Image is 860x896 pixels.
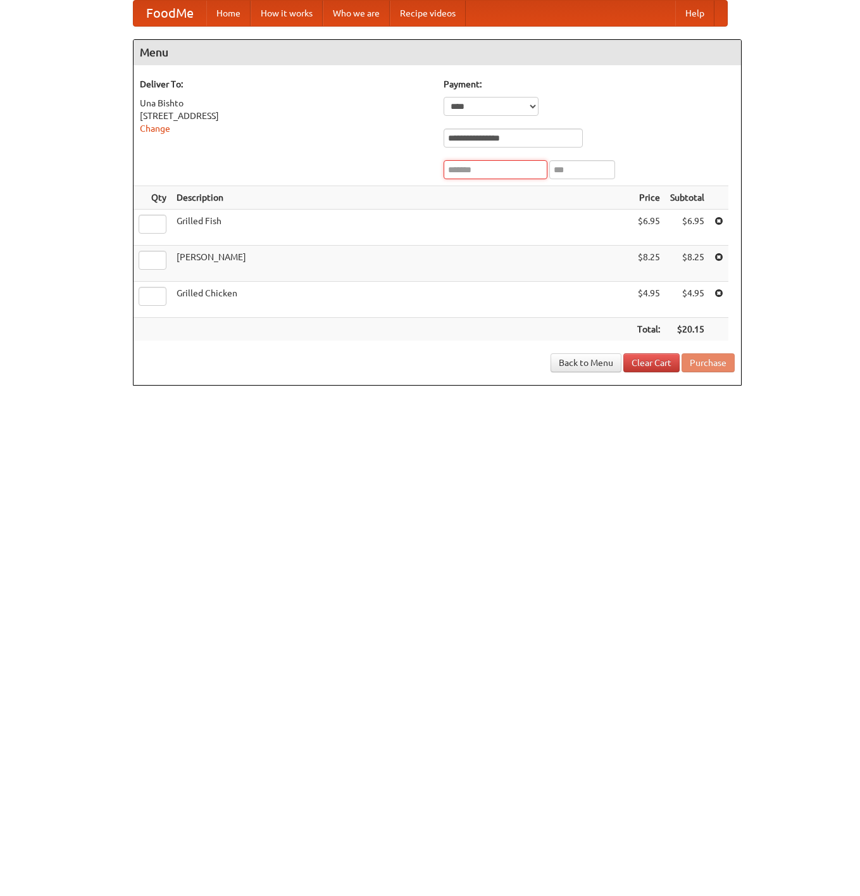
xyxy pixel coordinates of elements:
[675,1,714,26] a: Help
[682,353,735,372] button: Purchase
[665,246,709,282] td: $8.25
[171,186,632,210] th: Description
[632,246,665,282] td: $8.25
[623,353,680,372] a: Clear Cart
[140,110,431,122] div: [STREET_ADDRESS]
[134,186,171,210] th: Qty
[632,318,665,341] th: Total:
[140,78,431,91] h5: Deliver To:
[551,353,621,372] a: Back to Menu
[134,1,206,26] a: FoodMe
[323,1,390,26] a: Who we are
[665,282,709,318] td: $4.95
[632,282,665,318] td: $4.95
[134,40,741,65] h4: Menu
[632,186,665,210] th: Price
[251,1,323,26] a: How it works
[140,123,170,134] a: Change
[206,1,251,26] a: Home
[632,210,665,246] td: $6.95
[390,1,466,26] a: Recipe videos
[665,210,709,246] td: $6.95
[665,186,709,210] th: Subtotal
[444,78,735,91] h5: Payment:
[171,210,632,246] td: Grilled Fish
[665,318,709,341] th: $20.15
[171,282,632,318] td: Grilled Chicken
[140,97,431,110] div: Una Bishto
[171,246,632,282] td: [PERSON_NAME]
